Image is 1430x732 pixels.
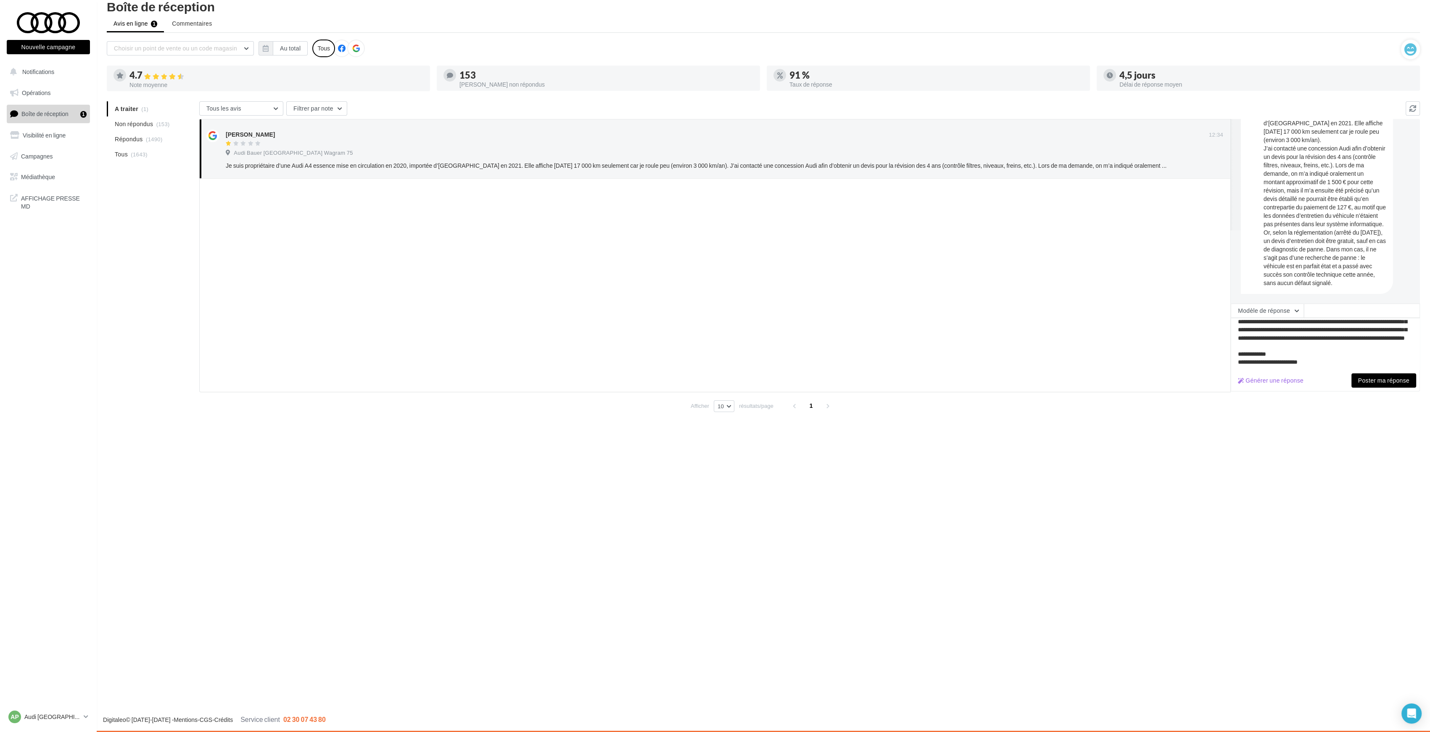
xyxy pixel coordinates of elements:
span: 10 [718,403,724,410]
span: Commentaires [172,19,212,28]
button: Tous les avis [199,101,283,116]
button: Générer une réponse [1235,375,1307,386]
span: AP [11,713,18,721]
span: Service client [240,715,280,723]
div: Note moyenne [129,82,423,88]
span: © [DATE]-[DATE] - - - [103,716,326,723]
span: Afficher [691,402,709,410]
span: Non répondus [115,120,153,128]
div: [PERSON_NAME] non répondus [459,82,753,87]
a: Digitaleo [103,716,126,723]
div: 4,5 jours [1119,71,1413,80]
div: 91 % [789,71,1083,80]
span: Tous les avis [206,105,241,112]
span: Médiathèque [21,173,55,180]
button: Filtrer par note [286,101,347,116]
button: Au total [259,41,308,55]
span: 1 [805,399,818,412]
a: Opérations [5,84,92,102]
span: Tous [115,150,128,159]
a: Campagnes [5,148,92,165]
a: AP Audi [GEOGRAPHIC_DATA] 17 [7,709,90,725]
button: Modèle de réponse [1231,304,1304,318]
span: Boîte de réception [21,110,69,117]
button: Poster ma réponse [1351,373,1416,388]
div: 4.7 [129,71,423,80]
div: 153 [459,71,753,80]
button: Au total [273,41,308,55]
a: Médiathèque [5,168,92,186]
a: AFFICHAGE PRESSE MD [5,189,92,214]
div: Je suis propriétaire d’une Audi A4 essence mise en circulation en 2020, importée d’[GEOGRAPHIC_DA... [1264,102,1386,287]
button: Notifications [5,63,88,81]
div: Open Intercom Messenger [1401,703,1422,724]
div: [PERSON_NAME] [226,130,275,139]
span: Campagnes [21,152,53,159]
a: Boîte de réception1 [5,105,92,123]
button: Choisir un point de vente ou un code magasin [107,41,254,55]
span: (1643) [131,151,148,158]
a: CGS [200,716,212,723]
button: 10 [714,400,734,412]
span: Répondus [115,135,143,143]
span: Notifications [22,68,54,75]
p: Audi [GEOGRAPHIC_DATA] 17 [24,713,80,721]
div: Taux de réponse [789,82,1083,87]
div: Tous [312,40,335,57]
button: Nouvelle campagne [7,40,90,54]
span: (1490) [146,136,163,143]
span: résultats/page [739,402,773,410]
a: Visibilité en ligne [5,127,92,144]
a: Crédits [214,716,233,723]
span: AFFICHAGE PRESSE MD [21,193,87,211]
a: Mentions [174,716,198,723]
div: Délai de réponse moyen [1119,82,1413,87]
span: 12:34 [1209,131,1223,139]
span: Opérations [22,89,50,96]
div: 1 [80,111,87,118]
span: Visibilité en ligne [23,132,66,139]
span: 02 30 07 43 80 [283,715,326,723]
span: (153) [156,121,170,127]
span: Choisir un point de vente ou un code magasin [114,45,237,52]
span: Audi Bauer [GEOGRAPHIC_DATA] Wagram 75 [234,149,353,157]
div: Je suis propriétaire d’une Audi A4 essence mise en circulation en 2020, importée d’[GEOGRAPHIC_DA... [226,161,1169,170]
